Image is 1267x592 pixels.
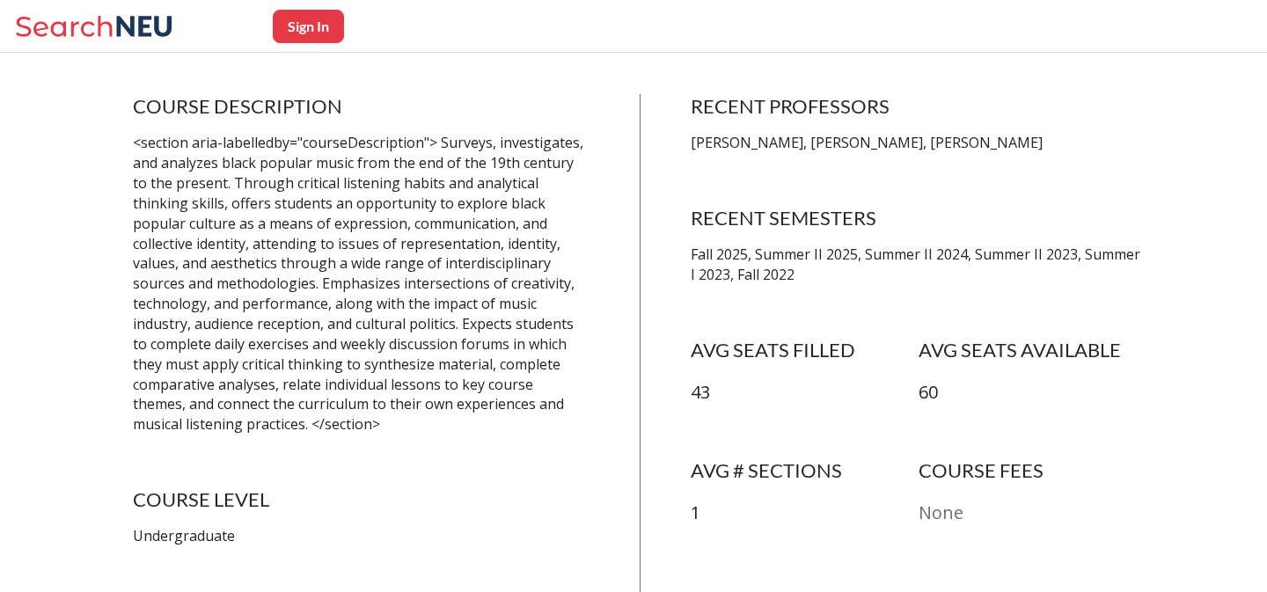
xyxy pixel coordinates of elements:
[691,245,1146,285] p: Fall 2025, Summer II 2025, Summer II 2024, Summer II 2023, Summer I 2023, Fall 2022
[133,526,589,546] p: Undergraduate
[691,94,1146,119] h4: RECENT PROFESSORS
[133,94,589,119] h4: COURSE DESCRIPTION
[273,10,344,43] button: Sign In
[919,501,1146,526] p: None
[691,501,919,526] p: 1
[691,206,1146,230] h4: RECENT SEMESTERS
[691,133,1146,153] p: [PERSON_NAME], [PERSON_NAME], [PERSON_NAME]
[919,458,1146,483] h4: COURSE FEES
[691,458,919,483] h4: AVG # SECTIONS
[919,380,1146,406] p: 60
[133,487,589,512] h4: COURSE LEVEL
[919,338,1146,362] h4: AVG SEATS AVAILABLE
[133,133,589,435] p: <section aria-labelledby="courseDescription"> Surveys, investigates, and analyzes black popular m...
[691,338,919,362] h4: AVG SEATS FILLED
[691,380,919,406] p: 43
